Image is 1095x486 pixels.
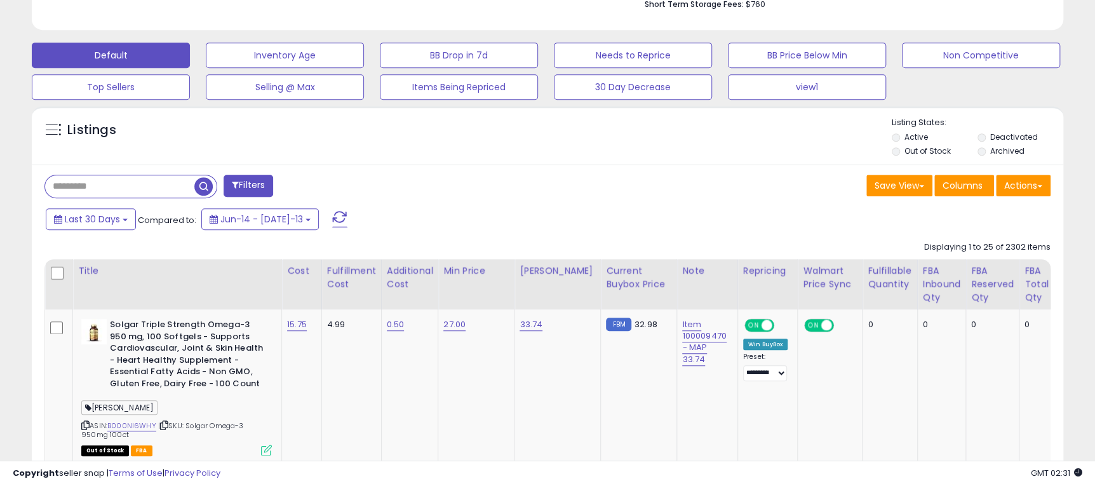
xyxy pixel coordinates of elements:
span: Jun-14 - [DATE]-13 [220,213,303,226]
div: 4.99 [327,319,372,330]
b: Solgar Triple Strength Omega-3 950 mg, 100 Softgels - Supports Cardiovascular, Joint & Skin Healt... [110,319,264,393]
span: Columns [943,179,983,192]
a: 15.75 [287,318,307,331]
a: B000NI6WHY [107,421,156,431]
div: Walmart Price Sync [803,264,857,291]
div: Additional Cost [387,264,433,291]
button: Top Sellers [32,74,190,100]
a: 33.74 [520,318,542,331]
div: Note [682,264,732,278]
a: 0.50 [387,318,405,331]
div: Fulfillable Quantity [868,264,911,291]
span: OFF [772,320,793,331]
div: 0 [1024,319,1044,330]
div: Displaying 1 to 25 of 2302 items [924,241,1051,253]
label: Archived [990,145,1024,156]
div: Repricing [743,264,793,278]
label: Active [904,132,928,142]
div: 0 [971,319,1009,330]
div: FBA Total Qty [1024,264,1049,304]
a: Item 100009470 - MAP 33.74 [682,318,726,366]
button: Save View [866,175,932,196]
button: 30 Day Decrease [554,74,712,100]
div: [PERSON_NAME] [520,264,595,278]
button: Last 30 Days [46,208,136,230]
span: | SKU: Solgar Omega-3 950mg 100ct [81,421,243,440]
button: Default [32,43,190,68]
div: FBA inbound Qty [923,264,961,304]
label: Out of Stock [904,145,951,156]
div: Fulfillment Cost [327,264,376,291]
span: FBA [131,445,152,456]
div: Cost [287,264,316,278]
a: Terms of Use [109,467,163,479]
button: Columns [934,175,994,196]
div: Win BuyBox [743,339,788,350]
div: Title [78,264,276,278]
button: Filters [224,175,273,197]
span: [PERSON_NAME] [81,400,158,415]
button: Non Competitive [902,43,1060,68]
small: FBM [606,318,631,331]
div: Current Buybox Price [606,264,671,291]
span: Last 30 Days [65,213,120,226]
div: FBA Reserved Qty [971,264,1014,304]
button: Actions [996,175,1051,196]
span: Compared to: [138,214,196,226]
div: Min Price [443,264,509,278]
a: 27.00 [443,318,466,331]
img: 3105-kty79L._SL40_.jpg [81,319,107,344]
div: Preset: [743,353,788,381]
button: BB Price Below Min [728,43,886,68]
p: Listing States: [892,117,1063,129]
a: Privacy Policy [165,467,220,479]
div: 0 [868,319,907,330]
label: Deactivated [990,132,1038,142]
h5: Listings [67,121,116,139]
button: BB Drop in 7d [380,43,538,68]
strong: Copyright [13,467,59,479]
span: ON [805,320,821,331]
span: OFF [832,320,852,331]
button: view1 [728,74,886,100]
div: 0 [923,319,957,330]
span: All listings that are currently out of stock and unavailable for purchase on Amazon [81,445,129,456]
span: 2025-08-13 02:31 GMT [1031,467,1082,479]
div: seller snap | | [13,468,220,480]
span: ON [746,320,762,331]
button: Inventory Age [206,43,364,68]
button: Jun-14 - [DATE]-13 [201,208,319,230]
button: Items Being Repriced [380,74,538,100]
span: 32.98 [635,318,657,330]
button: Selling @ Max [206,74,364,100]
button: Needs to Reprice [554,43,712,68]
